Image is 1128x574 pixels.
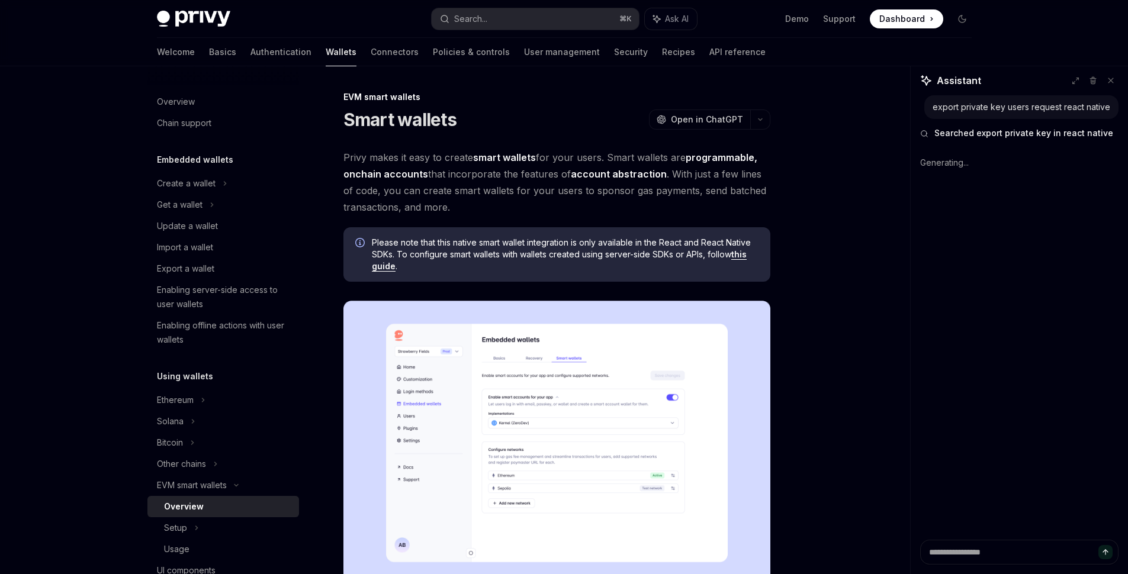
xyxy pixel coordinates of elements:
h5: Embedded wallets [157,153,233,167]
a: Export a wallet [147,258,299,279]
a: Enabling server-side access to user wallets [147,279,299,315]
div: Bitcoin [157,436,183,450]
div: export private key users request react native [933,101,1110,113]
div: EVM smart wallets [157,478,227,492]
svg: Info [355,238,367,250]
span: Dashboard [879,13,925,25]
h5: Using wallets [157,369,213,383]
div: Solana [157,414,184,428]
div: Overview [157,95,195,109]
button: Send message [1098,545,1113,559]
a: Import a wallet [147,237,299,258]
a: Policies & controls [433,38,510,66]
span: Please note that this native smart wallet integration is only available in the React and React Na... [372,237,759,272]
span: Searched export private key in react native [934,127,1113,139]
span: Privy makes it easy to create for your users. Smart wallets are that incorporate the features of ... [343,149,770,215]
button: Search...⌘K [432,8,639,30]
a: Authentication [250,38,311,66]
strong: smart wallets [473,151,536,163]
div: Overview [164,499,204,514]
div: Generating... [920,147,1119,178]
a: Demo [785,13,809,25]
div: Update a wallet [157,219,218,233]
button: Toggle dark mode [953,9,972,28]
a: Connectors [371,38,419,66]
a: Security [614,38,648,66]
a: Recipes [662,38,695,66]
span: ⌘ K [619,14,632,24]
span: Assistant [937,73,981,88]
a: API reference [709,38,766,66]
a: Welcome [157,38,195,66]
div: Search... [454,12,487,26]
div: EVM smart wallets [343,91,770,103]
a: Basics [209,38,236,66]
a: Update a wallet [147,215,299,237]
h1: Smart wallets [343,109,457,130]
span: Open in ChatGPT [671,114,743,125]
div: Usage [164,542,189,556]
div: Import a wallet [157,240,213,254]
div: Export a wallet [157,262,214,276]
span: Ask AI [665,13,689,25]
a: Overview [147,91,299,112]
button: Ask AI [645,8,697,30]
div: Chain support [157,116,211,130]
img: dark logo [157,11,230,27]
div: Other chains [157,457,206,471]
a: Enabling offline actions with user wallets [147,315,299,350]
a: Chain support [147,112,299,134]
a: Wallets [326,38,356,66]
a: Usage [147,538,299,560]
div: Enabling server-side access to user wallets [157,283,292,311]
a: Support [823,13,856,25]
div: Get a wallet [157,198,203,212]
div: Setup [164,521,187,535]
button: Searched export private key in react native [920,127,1119,139]
button: Open in ChatGPT [649,109,750,130]
a: User management [524,38,600,66]
div: Enabling offline actions with user wallets [157,318,292,347]
a: Dashboard [870,9,943,28]
div: Create a wallet [157,176,216,191]
a: account abstraction [571,168,667,180]
a: Overview [147,496,299,517]
div: Ethereum [157,393,194,407]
